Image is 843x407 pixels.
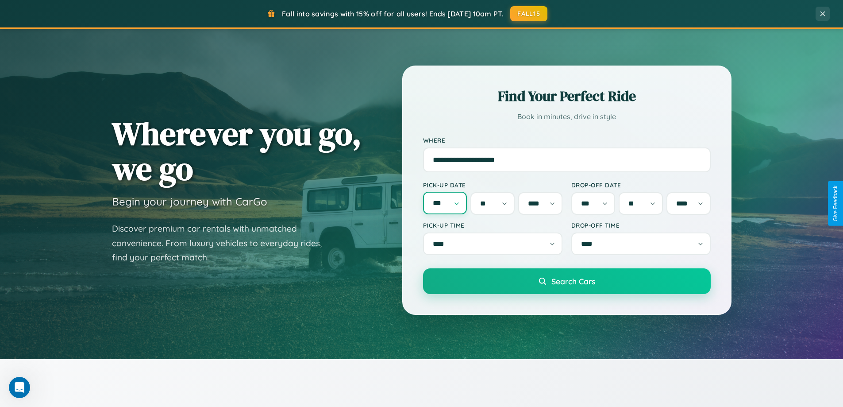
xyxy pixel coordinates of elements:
[423,181,562,189] label: Pick-up Date
[551,276,595,286] span: Search Cars
[832,186,839,221] div: Give Feedback
[423,221,562,229] label: Pick-up Time
[423,110,711,123] p: Book in minutes, drive in style
[423,136,711,144] label: Where
[423,268,711,294] button: Search Cars
[423,86,711,106] h2: Find Your Perfect Ride
[112,221,333,265] p: Discover premium car rentals with unmatched convenience. From luxury vehicles to everyday rides, ...
[112,116,362,186] h1: Wherever you go, we go
[9,377,30,398] iframe: Intercom live chat
[571,221,711,229] label: Drop-off Time
[510,6,547,21] button: FALL15
[282,9,504,18] span: Fall into savings with 15% off for all users! Ends [DATE] 10am PT.
[571,181,711,189] label: Drop-off Date
[112,195,267,208] h3: Begin your journey with CarGo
